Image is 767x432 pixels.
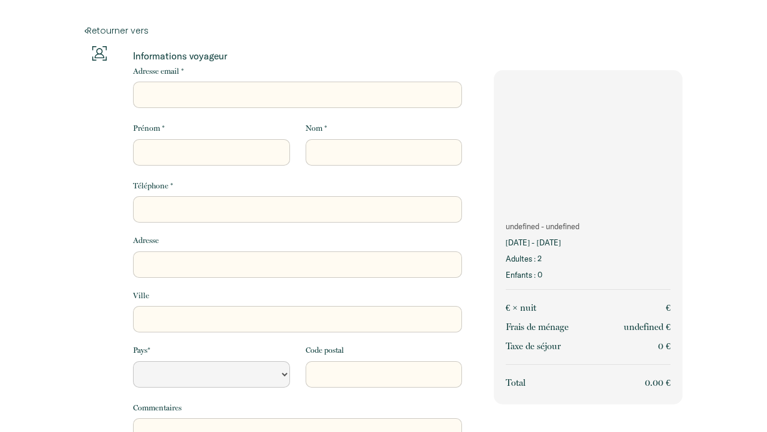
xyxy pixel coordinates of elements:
label: Prénom * [133,122,165,134]
p: € [666,301,671,315]
span: Total [506,377,526,388]
p: Adultes : 2 [506,253,671,265]
label: Nom * [306,122,327,134]
p: Frais de ménage [506,320,569,334]
select: Default select example [133,361,289,388]
p: 0 € [658,339,671,353]
label: Code postal [306,344,344,356]
p: Enfants : 0 [506,269,671,281]
img: guests-info [92,46,107,61]
p: Taxe de séjour [506,339,561,353]
label: Adresse [133,235,159,247]
label: Téléphone * [133,180,173,192]
p: undefined - undefined [506,221,671,232]
label: Adresse email * [133,65,184,77]
p: [DATE] - [DATE] [506,237,671,248]
p: € × nuit [506,301,536,315]
a: Retourner vers [84,24,683,37]
label: Pays [133,344,150,356]
span: 0.00 € [645,377,671,388]
img: rental-image [494,70,683,212]
p: Informations voyageur [133,50,462,62]
p: undefined € [624,320,671,334]
label: Commentaires [133,402,182,414]
label: Ville [133,290,149,302]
